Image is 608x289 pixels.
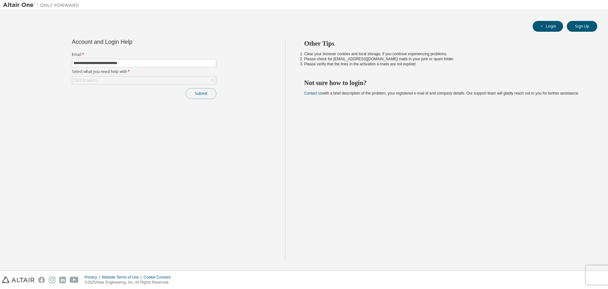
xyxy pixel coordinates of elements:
[567,21,597,32] button: Sign Up
[304,79,586,87] h2: Not sure how to login?
[72,52,216,57] label: Email
[533,21,563,32] button: Login
[102,275,143,280] div: Website Terms of Use
[72,39,187,44] div: Account and Login Help
[49,277,55,283] img: instagram.svg
[304,91,579,95] span: with a brief description of the problem, your registered e-mail id and company details. Our suppo...
[304,39,586,48] h2: Other Tips
[38,277,45,283] img: facebook.svg
[59,277,66,283] img: linkedin.svg
[2,277,35,283] img: altair_logo.svg
[304,51,586,56] li: Clear your browser cookies and local storage, if you continue experiencing problems.
[72,76,216,84] div: Click to select
[304,56,586,62] li: Please check for [EMAIL_ADDRESS][DOMAIN_NAME] mails in your junk or spam folder.
[3,2,82,8] img: Altair One
[85,280,174,285] p: © 2025 Altair Engineering, Inc. All Rights Reserved.
[70,277,79,283] img: youtube.svg
[186,88,216,99] button: Submit
[85,275,102,280] div: Privacy
[73,78,97,83] div: Click to select
[304,91,322,95] a: Contact us
[72,69,216,74] label: Select what you need help with
[304,62,586,67] li: Please verify that the links in the activation e-mails are not expired.
[143,275,174,280] div: Cookie Consent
